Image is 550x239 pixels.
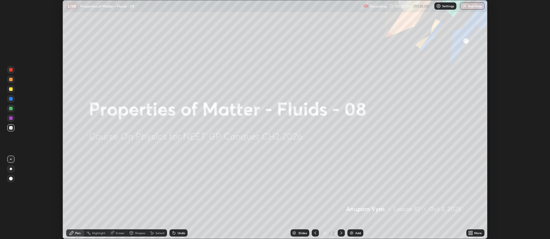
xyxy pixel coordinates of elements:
[329,231,330,235] div: /
[355,231,361,234] div: Add
[364,4,368,8] img: recording.375f2c34.svg
[474,231,482,234] div: More
[460,2,484,10] button: End Class
[436,4,441,8] img: class-settings-icons
[156,231,165,234] div: Select
[462,4,467,8] img: end-class-cross
[178,231,185,234] div: Undo
[116,231,125,234] div: Eraser
[80,4,134,8] p: Properties of Matter - Fluids - 08
[370,4,387,8] p: Recording
[75,231,81,234] div: Pen
[92,231,105,234] div: Highlight
[321,231,327,235] div: 2
[68,4,76,8] p: LIVE
[298,231,307,234] div: Slides
[135,231,145,234] div: Shapes
[349,231,354,235] img: add-slide-button
[442,5,454,8] p: Settings
[332,230,335,236] div: 2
